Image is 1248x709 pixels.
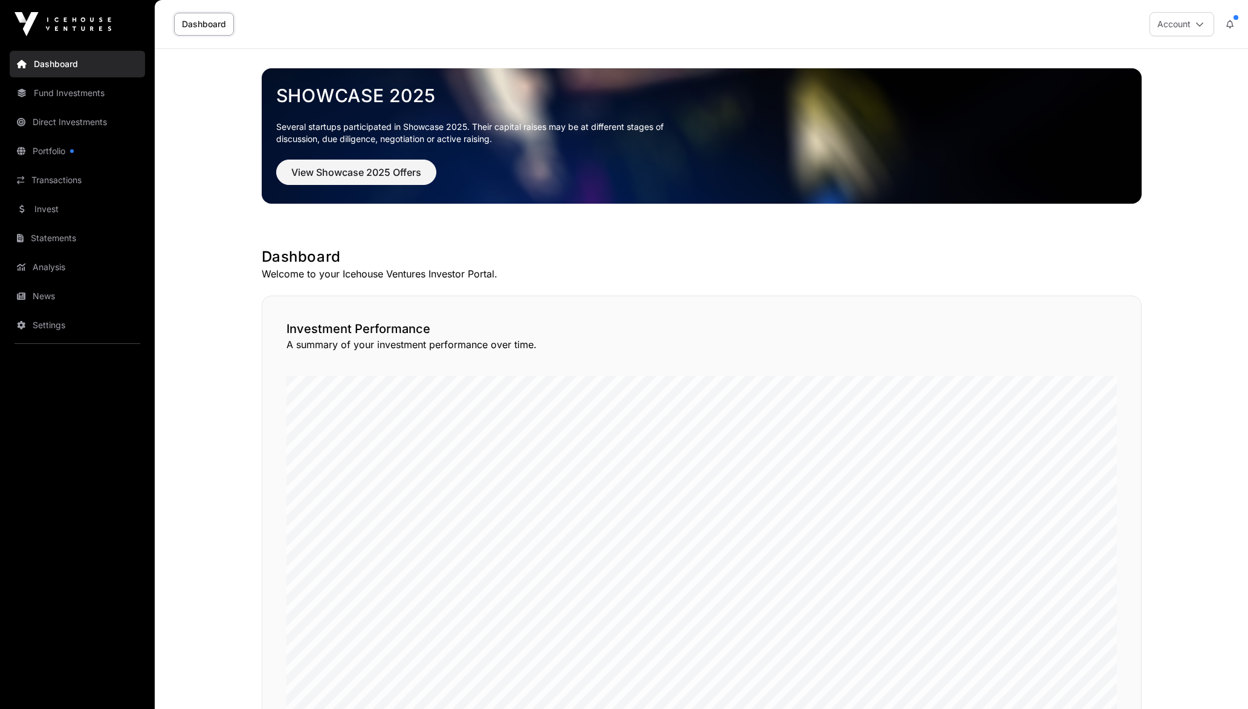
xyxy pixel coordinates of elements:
[174,13,234,36] a: Dashboard
[276,85,1127,106] a: Showcase 2025
[276,121,682,145] p: Several startups participated in Showcase 2025. Their capital raises may be at different stages o...
[10,109,145,135] a: Direct Investments
[286,337,1117,352] p: A summary of your investment performance over time.
[1149,12,1214,36] button: Account
[10,51,145,77] a: Dashboard
[286,320,1117,337] h2: Investment Performance
[15,12,111,36] img: Icehouse Ventures Logo
[262,247,1142,267] h1: Dashboard
[10,254,145,280] a: Analysis
[262,267,1142,281] p: Welcome to your Icehouse Ventures Investor Portal.
[10,80,145,106] a: Fund Investments
[10,167,145,193] a: Transactions
[10,225,145,251] a: Statements
[10,283,145,309] a: News
[10,196,145,222] a: Invest
[276,160,436,185] button: View Showcase 2025 Offers
[276,172,436,184] a: View Showcase 2025 Offers
[291,165,421,180] span: View Showcase 2025 Offers
[262,68,1142,204] img: Showcase 2025
[10,312,145,338] a: Settings
[10,138,145,164] a: Portfolio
